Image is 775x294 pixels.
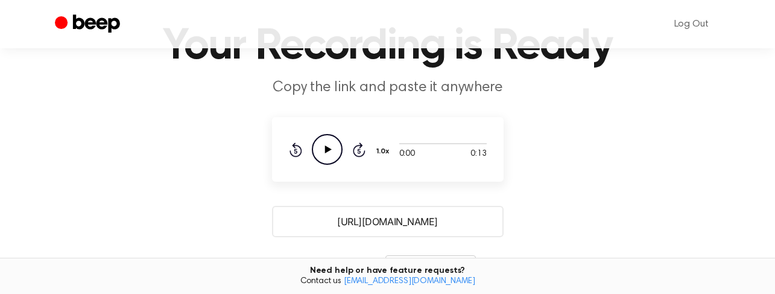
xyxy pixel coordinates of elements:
[7,276,768,287] span: Contact us
[470,148,486,161] span: 0:13
[375,141,394,162] button: 1.0x
[662,10,721,39] a: Log Out
[399,148,415,161] span: 0:00
[344,277,475,286] a: [EMAIL_ADDRESS][DOMAIN_NAME]
[299,257,380,271] p: Auto-Delete/Expire
[156,78,619,98] p: Copy the link and paste it anywhere
[55,13,123,36] a: Beep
